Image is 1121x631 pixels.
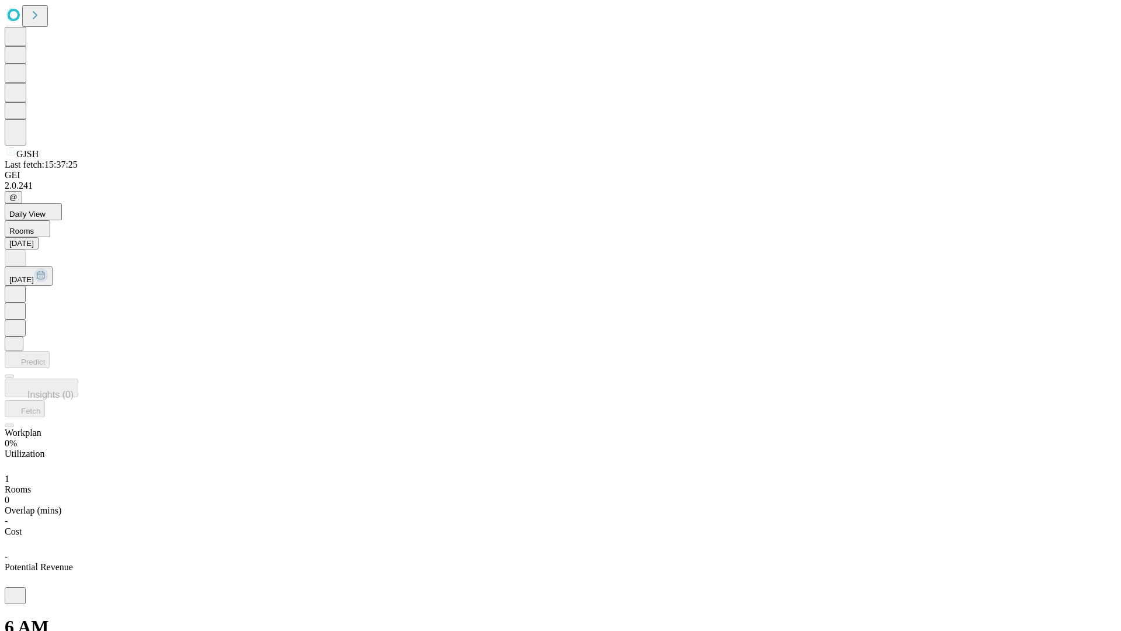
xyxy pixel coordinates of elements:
button: Predict [5,351,50,368]
span: [DATE] [9,275,34,284]
span: GJSH [16,149,39,159]
span: Rooms [5,484,31,494]
span: 1 [5,474,9,484]
button: [DATE] [5,266,53,286]
button: Fetch [5,400,45,417]
span: - [5,516,8,526]
span: 0 [5,495,9,505]
button: Daily View [5,203,62,220]
span: Cost [5,526,22,536]
span: Last fetch: 15:37:25 [5,160,78,169]
span: Potential Revenue [5,562,73,572]
span: Insights (0) [27,390,74,400]
span: @ [9,193,18,202]
button: Insights (0) [5,379,78,397]
span: Workplan [5,428,41,438]
span: Daily View [9,210,46,219]
button: Rooms [5,220,50,237]
button: [DATE] [5,237,39,249]
span: Rooms [9,227,34,235]
span: 0% [5,438,17,448]
span: Overlap (mins) [5,505,61,515]
span: Utilization [5,449,44,459]
div: 2.0.241 [5,181,1116,191]
button: @ [5,191,22,203]
div: GEI [5,170,1116,181]
span: - [5,552,8,561]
